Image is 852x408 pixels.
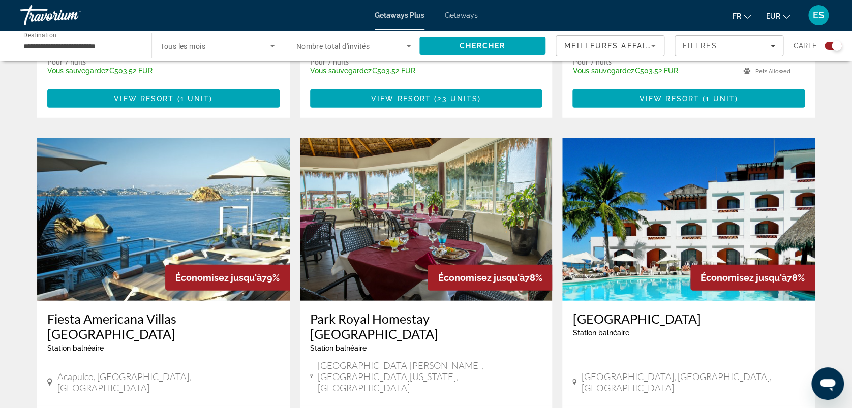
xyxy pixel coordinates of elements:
[699,95,738,103] span: ( )
[706,95,735,103] span: 1 unit
[47,57,211,67] p: Pour 7 nuits
[582,371,805,393] span: [GEOGRAPHIC_DATA], [GEOGRAPHIC_DATA], [GEOGRAPHIC_DATA]
[310,57,471,67] p: Pour 7 nuits
[755,68,790,75] span: Pets Allowed
[564,42,662,50] span: Meilleures affaires
[371,95,431,103] span: View Resort
[572,311,805,326] a: [GEOGRAPHIC_DATA]
[310,311,542,341] a: Park Royal Homestay [GEOGRAPHIC_DATA]
[300,138,553,301] img: Park Royal Homestay Los Cabos
[640,95,699,103] span: View Resort
[47,89,280,108] button: View Resort(1 unit)
[175,272,262,283] span: Économisez jusqu'à
[310,89,542,108] button: View Resort(23 units)
[318,360,542,393] span: [GEOGRAPHIC_DATA][PERSON_NAME], [GEOGRAPHIC_DATA][US_STATE], [GEOGRAPHIC_DATA]
[794,39,817,53] span: Carte
[683,42,717,50] span: Filtres
[690,265,815,291] div: 78%
[375,11,424,19] a: Getaways Plus
[572,57,733,67] p: Pour 7 nuits
[437,95,478,103] span: 23 units
[459,42,505,50] span: Chercher
[572,67,634,75] span: Vous sauvegardez
[180,95,210,103] span: 1 unit
[766,9,790,23] button: Change currency
[811,367,844,400] iframe: Bouton de lancement de la fenêtre de messagerie
[47,344,104,352] span: Station balnéaire
[47,311,280,341] a: Fiesta Americana Villas [GEOGRAPHIC_DATA]
[733,9,751,23] button: Change language
[310,67,372,75] span: Vous sauvegardez
[438,272,524,283] span: Économisez jusqu'à
[20,2,122,28] a: Travorium
[564,40,656,52] mat-select: Sort by
[114,95,174,103] span: View Resort
[165,265,290,291] div: 79%
[296,42,370,50] span: Nombre total d'invités
[37,138,290,301] img: Fiesta Americana Villas Acapulco
[23,31,56,38] span: Destination
[428,265,552,291] div: 78%
[805,5,832,26] button: User Menu
[310,344,367,352] span: Station balnéaire
[562,138,815,301] img: Plaza Pelicanos Club Beach Resort
[572,67,733,75] p: €503.52 EUR
[572,329,629,337] span: Station balnéaire
[701,272,787,283] span: Économisez jusqu'à
[47,67,211,75] p: €503.52 EUR
[766,12,780,20] span: EUR
[174,95,212,103] span: ( )
[23,40,138,52] input: Select destination
[419,37,545,55] button: Search
[675,35,783,56] button: Filters
[431,95,481,103] span: ( )
[47,67,109,75] span: Vous sauvegardez
[445,11,478,19] a: Getaways
[160,42,205,50] span: Tous les mois
[572,89,805,108] button: View Resort(1 unit)
[57,371,280,393] span: Acapulco, [GEOGRAPHIC_DATA], [GEOGRAPHIC_DATA]
[733,12,741,20] span: fr
[813,10,824,20] span: ES
[310,67,471,75] p: €503.52 EUR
